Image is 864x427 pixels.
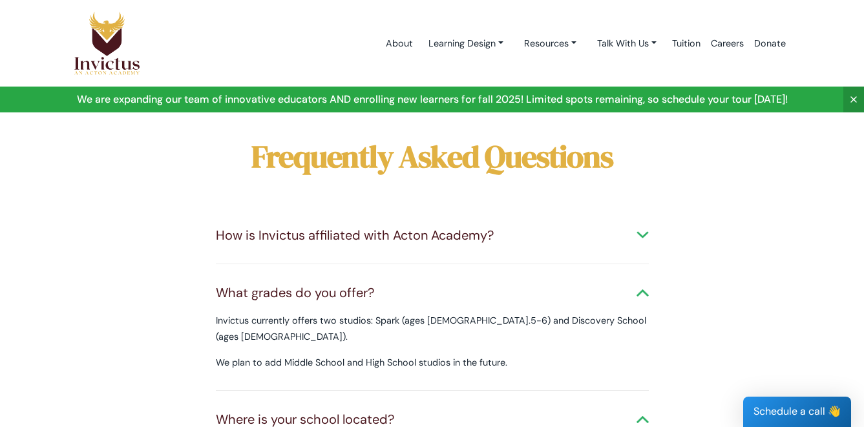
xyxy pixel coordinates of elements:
[587,32,667,56] a: Talk With Us
[667,16,706,71] a: Tuition
[749,16,791,71] a: Donate
[74,11,141,76] img: Logo
[196,138,668,176] h2: Frequently Asked Questions
[216,226,649,245] div: How is Invictus affiliated with Acton Academy?
[706,16,749,71] a: Careers
[743,397,851,427] div: Schedule a call 👋
[514,32,587,56] a: Resources
[381,16,418,71] a: About
[216,284,649,302] div: What grades do you offer?
[216,313,649,345] p: Invictus currently offers two studios: Spark (ages [DEMOGRAPHIC_DATA].5-6) and Discovery School (...
[216,355,649,371] p: We plan to add Middle School and High School studios in the future.
[418,32,514,56] a: Learning Design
